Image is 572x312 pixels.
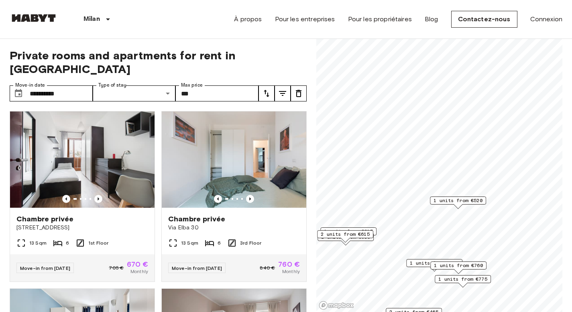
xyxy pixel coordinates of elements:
div: Map marker [435,275,491,288]
div: Map marker [406,259,462,271]
span: Monthly [130,268,148,275]
a: Pour les propriétaires [348,14,412,24]
span: 2 units from €615 [321,231,370,238]
label: Type of stay [98,82,126,89]
span: 1 units from €520 [434,197,482,204]
a: À propos [234,14,262,24]
button: tune [275,85,291,101]
span: Chambre privée [168,214,225,224]
button: Previous image [62,195,70,203]
label: Max price [181,82,203,89]
a: Mapbox logo [319,301,354,310]
label: Move-in date [15,82,45,89]
span: Move-in from [DATE] [172,265,222,271]
a: Connexion [530,14,562,24]
img: Marketing picture of unit IT-14-034-001-05H [10,111,155,208]
span: 13 Sqm [181,239,198,247]
span: Move-in from [DATE] [20,265,70,271]
span: 13 Sqm [29,239,47,247]
img: Habyt [10,14,58,22]
span: Via Elba 30 [168,224,300,232]
span: 1 units from €760 [434,262,483,269]
div: Map marker [320,227,377,240]
p: Milan [83,14,100,24]
button: Previous image [94,195,102,203]
a: Marketing picture of unit IT-14-085-001-01HPrevious imagePrevious imageChambre privéeVia Elba 301... [161,111,307,282]
span: 840 € [260,264,275,271]
img: Marketing picture of unit IT-14-085-001-01H [162,111,306,208]
button: tune [259,85,275,101]
button: tune [291,85,307,101]
span: [STREET_ADDRESS] [16,224,148,232]
span: 1st Floor [88,239,108,247]
a: Marketing picture of unit IT-14-034-001-05HPrevious imagePrevious imageChambre privée[STREET_ADDR... [10,111,155,282]
a: Contactez-nous [451,11,517,28]
button: Previous image [246,195,254,203]
div: Map marker [430,197,486,209]
span: 1 units from €775 [438,276,487,283]
a: Blog [425,14,438,24]
span: 3rd Floor [240,239,261,247]
span: Chambre privée [16,214,73,224]
span: 760 € [278,261,300,268]
button: Previous image [214,195,222,203]
span: Private rooms and apartments for rent in [GEOGRAPHIC_DATA] [10,49,307,76]
span: 6 [218,239,221,247]
span: 1 units from €615 [324,228,373,235]
span: 6 [66,239,69,247]
span: 705 € [109,264,124,271]
span: 670 € [127,261,148,268]
a: Pour les entreprises [275,14,335,24]
span: 1 units from €670 [410,259,459,267]
span: Monthly [282,268,300,275]
button: Choose date, selected date is 29 Sep 2025 [10,85,26,101]
div: Map marker [430,261,487,274]
div: Map marker [317,230,373,243]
